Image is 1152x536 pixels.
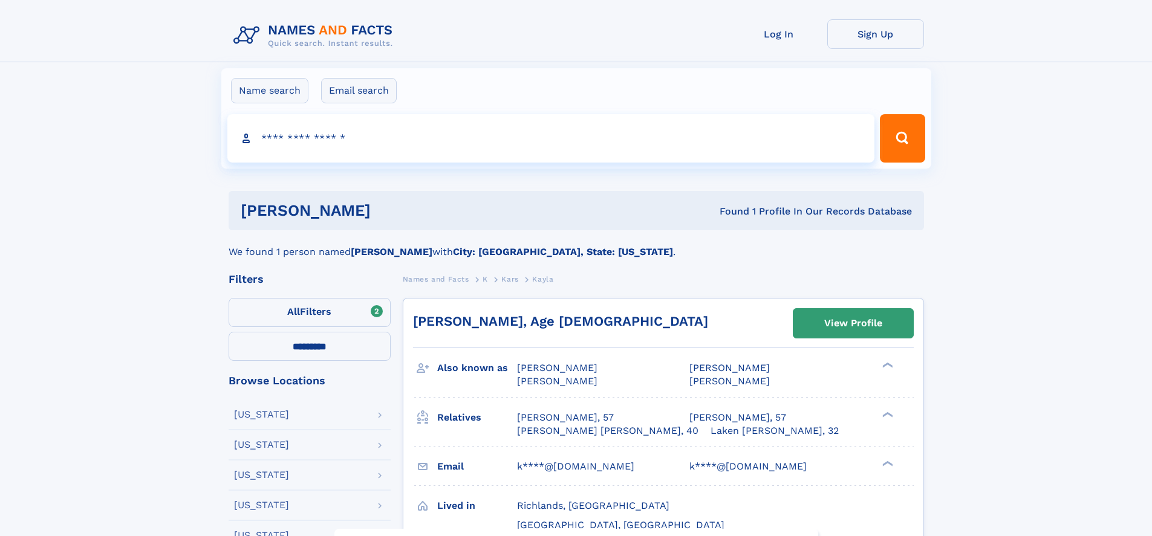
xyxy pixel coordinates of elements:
[437,496,517,516] h3: Lived in
[483,275,488,283] span: K
[517,375,597,387] span: [PERSON_NAME]
[879,361,894,369] div: ❯
[229,274,391,285] div: Filters
[229,375,391,386] div: Browse Locations
[689,411,786,424] a: [PERSON_NAME], 57
[234,410,289,419] div: [US_STATE]
[824,309,882,337] div: View Profile
[231,78,308,103] label: Name search
[879,410,894,418] div: ❯
[227,114,875,163] input: search input
[827,19,924,49] a: Sign Up
[234,470,289,480] div: [US_STATE]
[241,203,545,218] h1: [PERSON_NAME]
[793,309,913,338] a: View Profile
[501,271,518,286] a: Kars
[234,440,289,450] div: [US_STATE]
[731,19,827,49] a: Log In
[437,407,517,428] h3: Relatives
[689,362,770,373] span: [PERSON_NAME]
[321,78,397,103] label: Email search
[437,358,517,378] h3: Also known as
[287,306,300,317] span: All
[413,314,708,329] a: [PERSON_NAME], Age [DEMOGRAPHIC_DATA]
[880,114,925,163] button: Search Button
[689,375,770,387] span: [PERSON_NAME]
[229,298,391,327] label: Filters
[229,230,924,259] div: We found 1 person named with .
[517,424,698,438] a: [PERSON_NAME] [PERSON_NAME], 40
[517,519,724,531] span: [GEOGRAPHIC_DATA], [GEOGRAPHIC_DATA]
[545,205,912,218] div: Found 1 Profile In Our Records Database
[517,362,597,373] span: [PERSON_NAME]
[517,411,614,424] a: [PERSON_NAME], 57
[501,275,518,283] span: Kars
[437,456,517,477] h3: Email
[532,275,553,283] span: Kayla
[517,500,669,511] span: Richlands, [GEOGRAPHIC_DATA]
[453,246,673,257] b: City: [GEOGRAPHIC_DATA], State: [US_STATE]
[711,424,839,438] a: Laken [PERSON_NAME], 32
[403,271,469,286] a: Names and Facts
[879,459,894,467] div: ❯
[229,19,403,52] img: Logo Names and Facts
[483,271,488,286] a: K
[351,246,432,257] b: [PERSON_NAME]
[234,500,289,510] div: [US_STATE]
